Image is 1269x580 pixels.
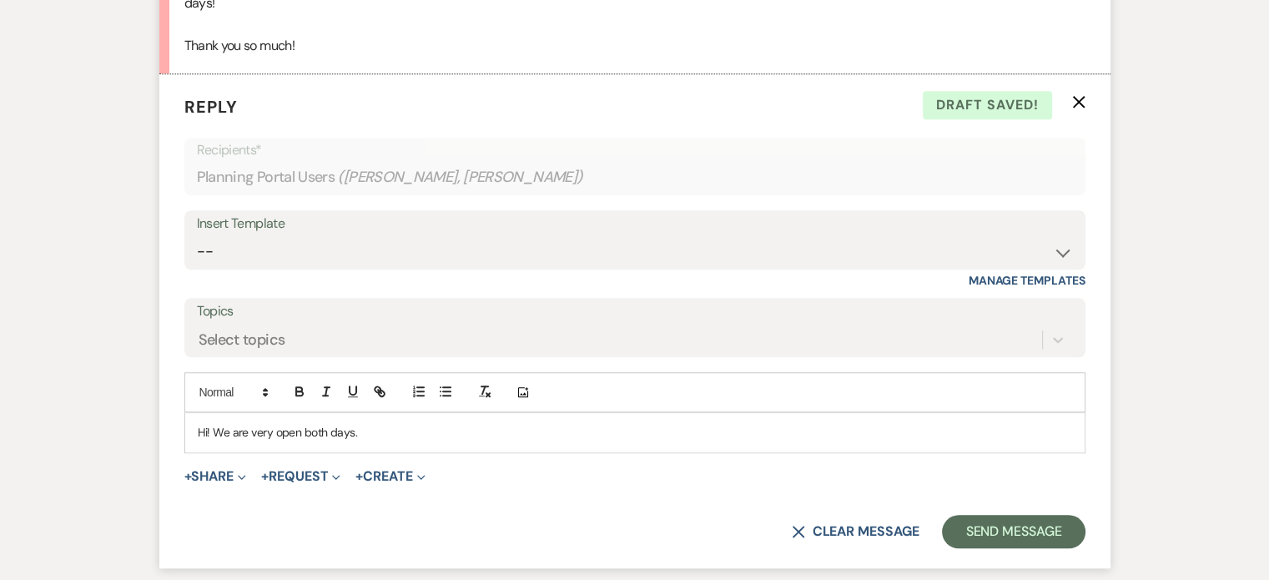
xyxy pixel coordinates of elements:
span: + [184,470,192,483]
span: Draft saved! [923,91,1052,119]
p: Hi! We are very open both days. [198,423,1072,441]
span: ( [PERSON_NAME], [PERSON_NAME] ) [338,166,583,189]
button: Clear message [792,525,919,538]
div: Select topics [199,329,285,351]
span: + [261,470,269,483]
span: + [355,470,363,483]
span: Reply [184,96,238,118]
div: Planning Portal Users [197,161,1073,194]
label: Topics [197,300,1073,324]
a: Manage Templates [969,273,1085,288]
button: Share [184,470,247,483]
p: Recipients* [197,139,1073,161]
button: Send Message [942,515,1085,548]
div: Insert Template [197,212,1073,236]
button: Create [355,470,425,483]
p: Thank you so much! [184,35,1085,57]
button: Request [261,470,340,483]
